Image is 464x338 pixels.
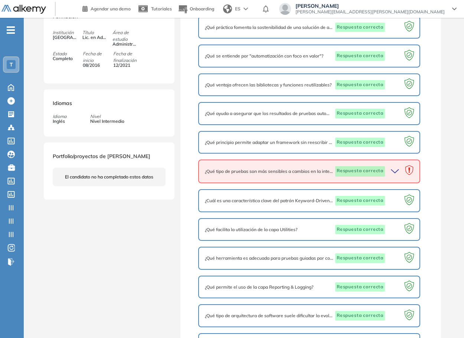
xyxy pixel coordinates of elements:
[82,29,112,36] span: Título
[205,255,334,262] span: ¿Qué herramienta es adecuada para pruebas guiadas por comportamiento?
[83,62,108,69] span: 08/2016
[335,311,385,321] span: Respuesta correcta
[113,50,143,64] span: Fecha de finalización
[53,118,66,125] span: Inglés
[295,3,445,9] span: [PERSON_NAME]
[112,29,142,43] span: Área de estudio
[190,6,214,12] span: Onboarding
[335,138,385,147] span: Respuesta correcta
[113,62,138,69] span: 12/2021
[90,118,124,125] span: Nivel Intermedio
[335,23,385,32] span: Respuesta correcta
[205,139,334,146] span: ¿Qué principio permite adaptar un framework sin reescribir completamente?
[335,253,385,263] span: Respuesta correcta
[335,225,385,234] span: Respuesta correcta
[90,113,124,120] span: Nivel
[53,100,72,106] span: Idiomas
[205,312,334,319] span: ¿Qué tipo de arquitectura de software suele dificultar la evolución rápida del producto sin neces...
[7,29,15,31] i: -
[205,110,334,117] span: ¿Qué ayuda a asegurar que los resultados de pruebas automatizadas sean reproducibles?
[83,50,112,64] span: Fecha de inicio
[235,6,241,12] span: ES
[1,5,46,14] img: Logo
[335,196,385,206] span: Respuesta correcta
[53,29,82,36] span: Institución
[205,24,334,31] span: ¿Qué práctica fomenta la sostenibilidad de una solución de automatización?
[223,4,232,13] img: world
[205,168,334,175] span: ¿Qué tipo de pruebas son más sensibles a cambios en la interfaz de usuario?
[53,113,66,120] span: Idioma
[178,1,214,17] button: Onboarding
[335,80,385,90] span: Respuesta correcta
[205,284,313,291] span: ¿Qué permite el uso de la capa Reporting & Logging?
[65,174,153,180] span: El candidato no ha completado estos datos
[151,6,172,12] span: Tutoriales
[82,34,108,41] span: Lic. en Administración de Empresas
[335,166,385,177] span: Respuesta correcta
[335,51,385,61] span: Respuesta correcta
[295,9,445,15] span: [PERSON_NAME][EMAIL_ADDRESS][PERSON_NAME][DOMAIN_NAME]
[10,62,13,68] span: T
[53,34,78,41] span: [GEOGRAPHIC_DATA] de la Empresa
[205,197,334,204] span: ¿Cuál es una característica clave del patrón Keyword-Driven Testing?
[205,53,323,59] span: ¿Qué se entiende por "automatización con foco en valor"?
[335,109,385,118] span: Respuesta correcta
[112,41,138,47] span: Administración de empresas
[53,153,150,160] span: Portfolio/proyectos de [PERSON_NAME]
[205,226,297,233] span: ¿Qué facilita la utilización de la capa Utilities?
[335,282,385,292] span: Respuesta correcta
[91,6,131,12] span: Agendar una demo
[205,82,331,88] span: ¿Qué ventaja ofrecen las bibliotecas y funciones reutilizables?
[82,4,131,13] a: Agendar una demo
[244,7,248,10] img: arrow
[53,55,78,62] span: Completo
[53,50,82,57] span: Estado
